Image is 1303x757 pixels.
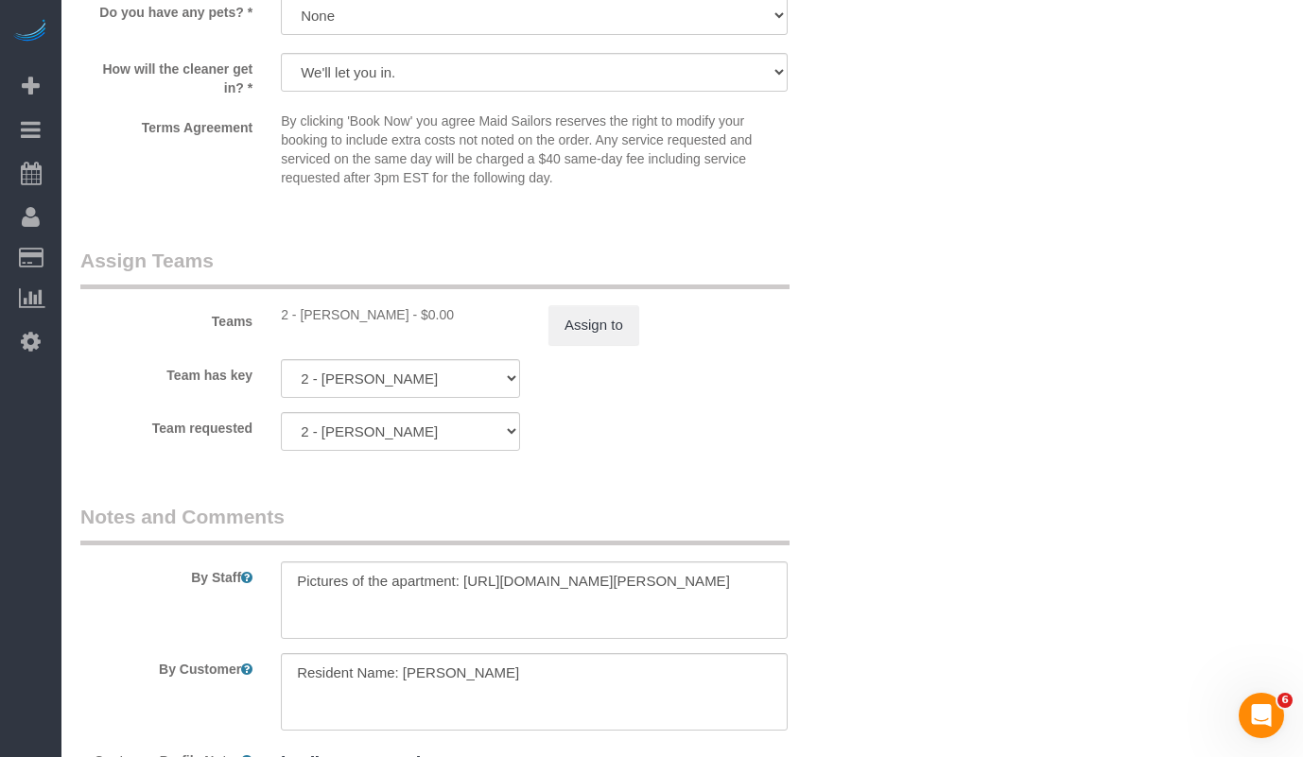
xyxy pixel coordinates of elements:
legend: Notes and Comments [80,503,790,545]
p: By clicking 'Book Now' you agree Maid Sailors reserves the right to modify your booking to includ... [281,112,788,187]
label: Team requested [66,412,267,438]
label: By Customer [66,653,267,679]
label: Terms Agreement [66,112,267,137]
img: Automaid Logo [11,19,49,45]
button: Assign to [548,305,639,345]
label: By Staff [66,561,267,587]
legend: Assign Teams [80,247,790,289]
span: 6 [1277,693,1293,708]
label: Team has key [66,359,267,385]
label: How will the cleaner get in? * [66,53,267,97]
div: 0 hours x $17.00/hour [281,305,520,324]
iframe: Intercom live chat [1239,693,1284,738]
label: Teams [66,305,267,331]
